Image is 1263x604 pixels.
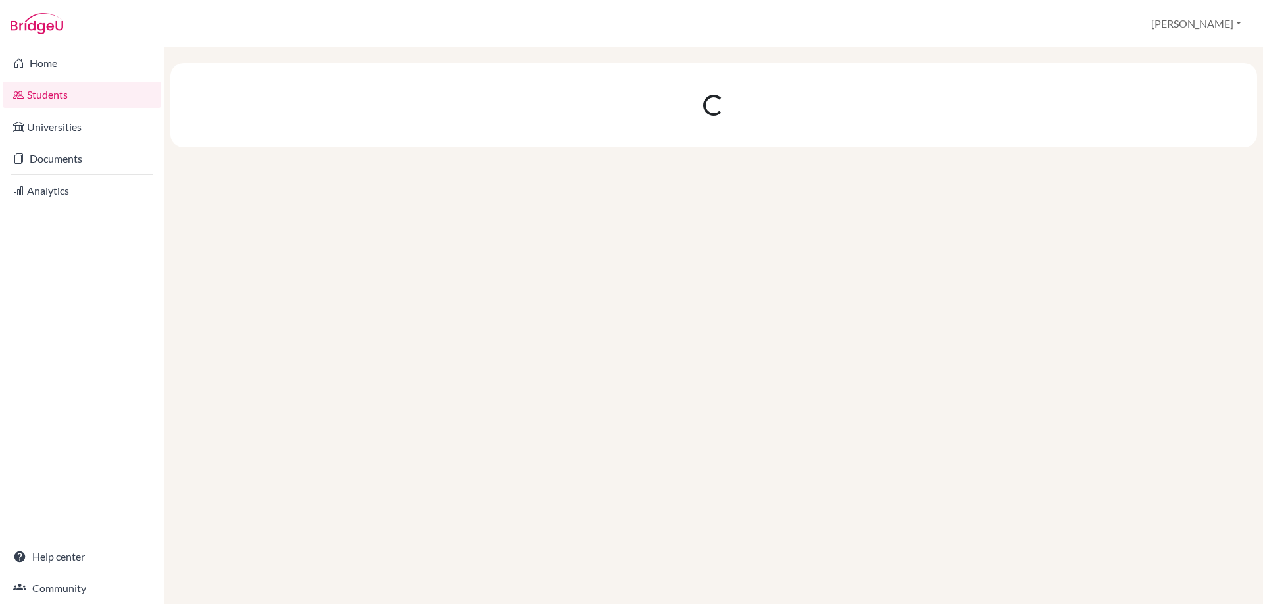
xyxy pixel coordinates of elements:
button: [PERSON_NAME] [1145,11,1247,36]
img: Bridge-U [11,13,63,34]
a: Universities [3,114,161,140]
a: Documents [3,145,161,172]
a: Analytics [3,178,161,204]
a: Help center [3,543,161,570]
a: Home [3,50,161,76]
a: Community [3,575,161,601]
a: Students [3,82,161,108]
